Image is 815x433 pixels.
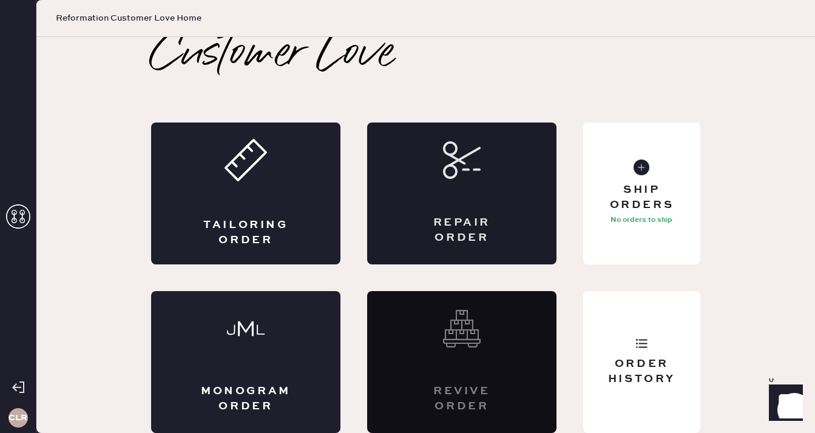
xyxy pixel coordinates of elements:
div: Interested? Contact us at care@hemster.co [367,291,556,433]
div: Tailoring Order [200,218,292,248]
p: No orders to ship [610,213,672,227]
div: Revive order [416,384,508,414]
h2: Customer Love [151,30,394,79]
iframe: Front Chat [757,378,810,431]
div: Repair Order [416,215,508,246]
div: Monogram Order [200,384,292,414]
h3: CLR [8,414,27,422]
div: Ship Orders [593,183,691,213]
span: Reformation Customer Love Home [56,12,201,24]
div: Order History [593,357,691,387]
